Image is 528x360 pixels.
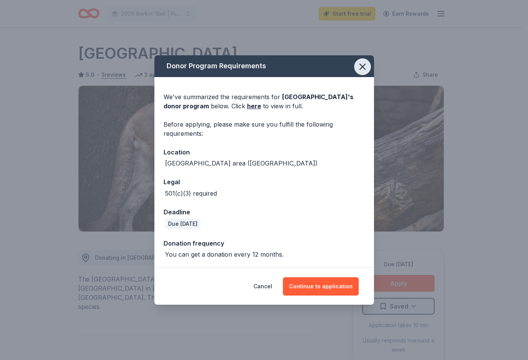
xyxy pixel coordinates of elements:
div: Donor Program Requirements [154,55,374,77]
div: We've summarized the requirements for below. Click to view in full. [164,92,365,111]
div: 501(c)(3) required [165,189,217,198]
div: You can get a donation every 12 months. [165,250,284,259]
button: Cancel [254,277,272,296]
a: here [247,101,261,111]
div: Legal [164,177,365,187]
div: Deadline [164,207,365,217]
div: [GEOGRAPHIC_DATA] area ([GEOGRAPHIC_DATA]) [165,159,318,168]
div: Donation frequency [164,238,365,248]
div: Before applying, please make sure you fulfill the following requirements: [164,120,365,138]
div: Due [DATE] [165,219,201,229]
div: Location [164,147,365,157]
button: Continue to application [283,277,359,296]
